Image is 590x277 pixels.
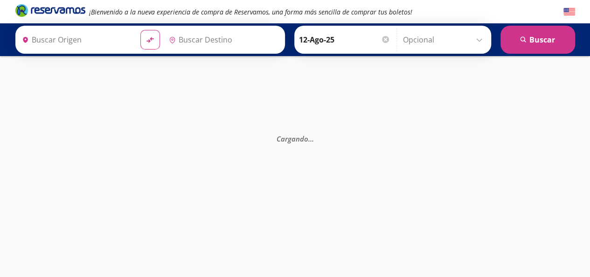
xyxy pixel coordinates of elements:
a: Brand Logo [15,3,85,20]
em: Cargando [277,134,314,143]
i: Brand Logo [15,3,85,17]
button: English [563,6,575,18]
span: . [312,134,314,143]
input: Elegir Fecha [299,28,390,51]
span: . [308,134,310,143]
input: Buscar Origen [18,28,133,51]
em: ¡Bienvenido a la nueva experiencia de compra de Reservamos, una forma más sencilla de comprar tus... [89,7,412,16]
input: Buscar Destino [165,28,280,51]
input: Opcional [403,28,486,51]
button: Buscar [500,26,575,54]
span: . [310,134,312,143]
